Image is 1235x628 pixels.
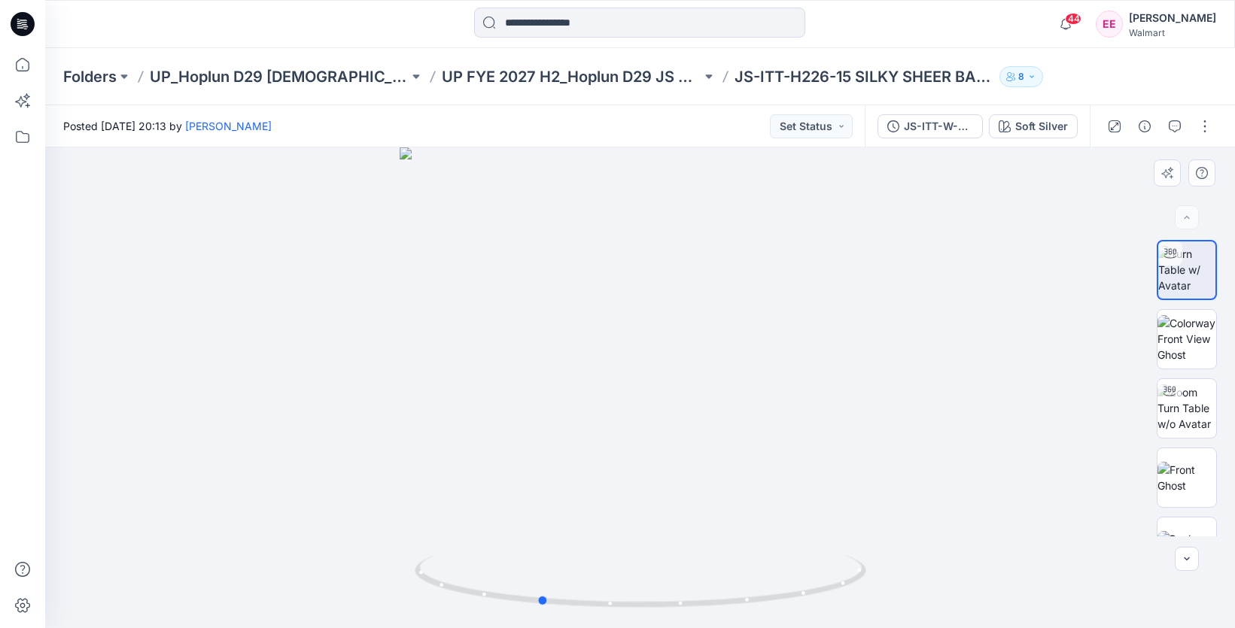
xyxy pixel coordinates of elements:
button: JS-ITT-W-S3-26-15 BASIC BRALETTE [878,114,983,138]
a: UP FYE 2027 H2_Hoplun D29 JS Bras [442,66,701,87]
img: Front Ghost [1157,462,1216,493]
div: [PERSON_NAME] [1129,9,1216,27]
button: Details [1133,114,1157,138]
a: Folders [63,66,117,87]
div: EE [1096,11,1123,38]
img: Turn Table w/ Avatar [1158,246,1215,293]
span: 44 [1065,13,1081,25]
a: UP_Hoplun D29 [DEMOGRAPHIC_DATA] Intimates [150,66,409,87]
img: Zoom Turn Table w/o Avatar [1157,384,1216,432]
p: JS-ITT-H226-15 SILKY SHEER BASIC BRALETTE [735,66,993,87]
img: Colorway Front View Ghost [1157,315,1216,363]
a: [PERSON_NAME] [185,120,272,132]
button: Soft Silver [989,114,1078,138]
span: Posted [DATE] 20:13 by [63,118,272,134]
img: Back Ghost [1157,531,1216,563]
p: 8 [1018,68,1024,85]
div: JS-ITT-W-S3-26-15 BASIC BRALETTE [904,118,973,135]
button: 8 [999,66,1043,87]
div: Soft Silver [1015,118,1068,135]
div: Walmart [1129,27,1216,38]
